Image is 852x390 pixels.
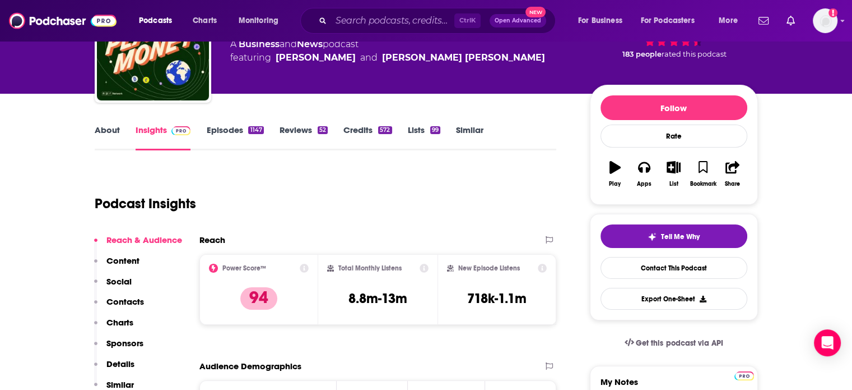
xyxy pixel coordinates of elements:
[600,288,747,310] button: Export One-Sheet
[495,18,541,24] span: Open Advanced
[525,7,546,17] span: New
[311,8,566,34] div: Search podcasts, credits, & more...
[240,287,277,310] p: 94
[94,296,144,317] button: Contacts
[662,50,727,58] span: rated this podcast
[578,13,622,29] span: For Business
[136,125,191,150] a: InsightsPodchaser Pro
[600,257,747,279] a: Contact This Podcast
[609,181,621,187] div: Play
[94,317,133,338] button: Charts
[634,12,711,30] button: open menu
[408,125,440,150] a: Lists99
[206,125,263,150] a: Episodes1147
[171,126,191,135] img: Podchaser Pro
[669,181,678,187] div: List
[94,338,143,359] button: Sponsors
[331,12,454,30] input: Search podcasts, credits, & more...
[139,13,172,29] span: Podcasts
[725,181,740,187] div: Share
[276,51,356,65] div: [PERSON_NAME]
[813,8,837,33] img: User Profile
[754,11,773,30] a: Show notifications dropdown
[131,12,187,30] button: open menu
[636,338,723,348] span: Get this podcast via API
[94,359,134,379] button: Details
[378,126,392,134] div: 572
[280,39,297,49] span: and
[490,14,546,27] button: Open AdvancedNew
[690,181,716,187] div: Bookmark
[711,12,752,30] button: open menu
[318,126,328,134] div: 52
[456,125,483,150] a: Similar
[106,296,144,307] p: Contacts
[199,235,225,245] h2: Reach
[230,51,545,65] span: featuring
[106,255,139,266] p: Content
[659,154,688,194] button: List
[458,264,520,272] h2: New Episode Listens
[106,235,182,245] p: Reach & Audience
[688,154,718,194] button: Bookmark
[600,125,747,148] div: Rate
[616,329,732,357] a: Get this podcast via API
[9,10,117,31] img: Podchaser - Follow, Share and Rate Podcasts
[106,276,132,287] p: Social
[106,317,133,328] p: Charts
[343,125,392,150] a: Credits572
[814,329,841,356] div: Open Intercom Messenger
[222,264,266,272] h2: Power Score™
[382,51,545,65] div: [PERSON_NAME] [PERSON_NAME]
[622,50,662,58] span: 183 people
[95,195,196,212] h1: Podcast Insights
[199,361,301,371] h2: Audience Demographics
[641,13,695,29] span: For Podcasters
[734,370,754,380] a: Pro website
[600,224,747,248] button: tell me why sparkleTell Me Why
[280,125,328,150] a: Reviews52
[430,126,440,134] div: 99
[94,235,182,255] button: Reach & Audience
[813,8,837,33] span: Logged in as LaurenCarrane
[338,264,402,272] h2: Total Monthly Listens
[637,181,651,187] div: Apps
[297,39,323,49] a: News
[570,12,636,30] button: open menu
[239,13,278,29] span: Monitoring
[630,154,659,194] button: Apps
[648,232,657,241] img: tell me why sparkle
[600,154,630,194] button: Play
[600,95,747,120] button: Follow
[734,371,754,380] img: Podchaser Pro
[348,290,407,307] h3: 8.8m-13m
[719,13,738,29] span: More
[185,12,224,30] a: Charts
[828,8,837,17] svg: Add a profile image
[230,38,545,65] div: A podcast
[94,255,139,276] button: Content
[239,39,280,49] a: Business
[360,51,378,65] span: and
[661,232,700,241] span: Tell Me Why
[718,154,747,194] button: Share
[454,13,481,28] span: Ctrl K
[94,276,132,297] button: Social
[813,8,837,33] button: Show profile menu
[231,12,293,30] button: open menu
[95,125,120,150] a: About
[248,126,263,134] div: 1147
[106,338,143,348] p: Sponsors
[193,13,217,29] span: Charts
[467,290,527,307] h3: 718k-1.1m
[106,359,134,369] p: Details
[782,11,799,30] a: Show notifications dropdown
[106,379,134,390] p: Similar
